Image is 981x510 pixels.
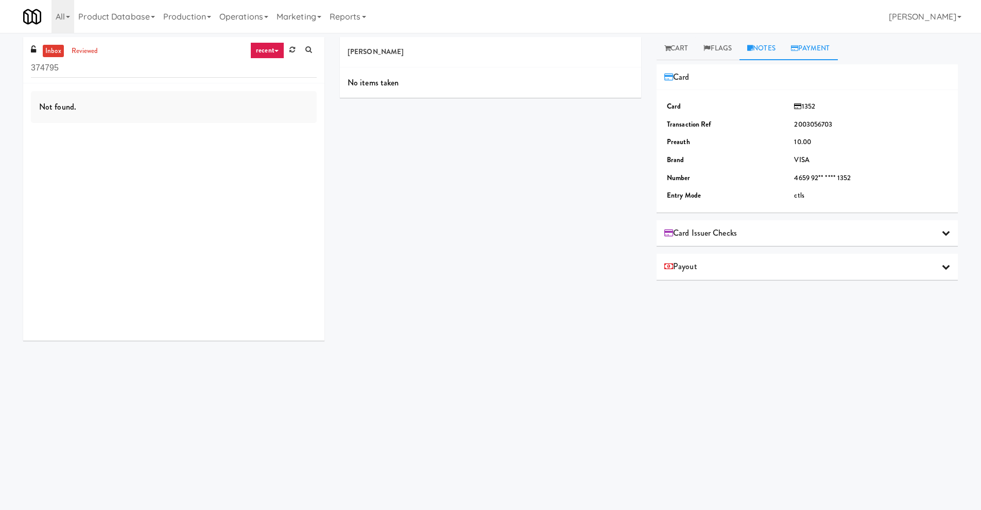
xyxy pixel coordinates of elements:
a: recent [250,42,284,59]
div: Card Issuer Checks [657,220,958,247]
td: ctls [791,187,950,205]
td: Card [664,98,791,116]
a: inbox [43,45,64,58]
a: Flags [696,37,739,60]
input: Search vision orders [31,59,317,78]
td: Number [664,169,791,187]
span: Not found. [39,101,76,113]
h5: [PERSON_NAME] [348,48,633,56]
td: Transaction Ref [664,116,791,134]
a: reviewed [69,45,101,58]
span: Card Issuer Checks [664,225,737,241]
a: Cart [657,37,696,60]
span: Card [664,69,690,85]
img: Micromart [23,8,41,26]
td: Entry Mode [664,187,791,205]
td: 2003056703 [791,116,950,134]
div: No items taken [340,67,641,98]
span: 1352 [794,101,815,111]
div: Payout [657,254,958,280]
td: Preauth [664,133,791,151]
a: Notes [739,37,783,60]
a: Payment [783,37,838,60]
td: VISA [791,151,950,169]
span: Payout [664,259,697,274]
td: Brand [664,151,791,169]
td: 10.00 [791,133,950,151]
